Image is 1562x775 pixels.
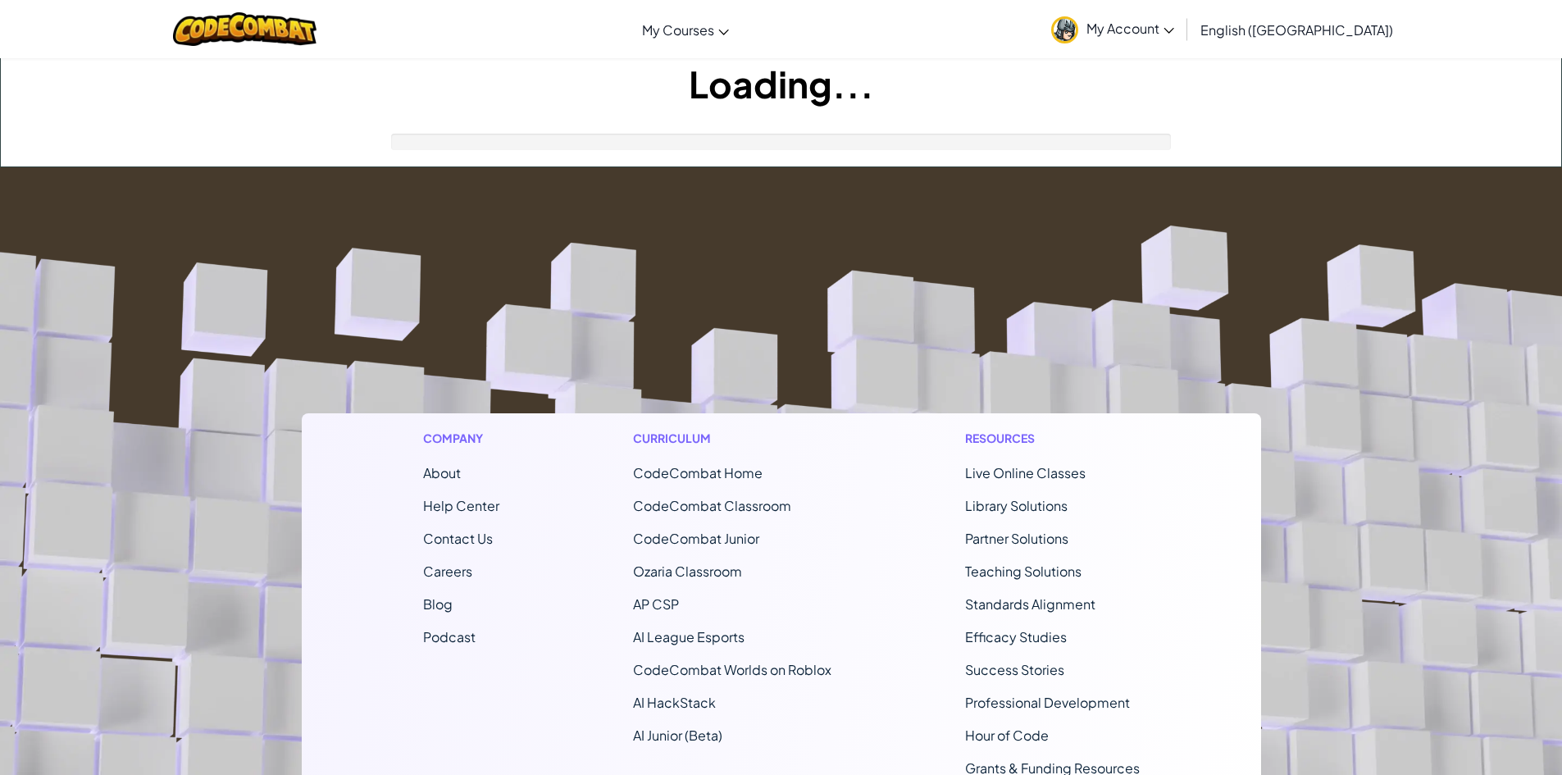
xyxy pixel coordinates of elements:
a: Ozaria Classroom [633,563,742,580]
a: Teaching Solutions [965,563,1082,580]
a: AP CSP [633,595,679,613]
a: About [423,464,461,481]
a: AI Junior (Beta) [633,727,722,744]
a: Help Center [423,497,499,514]
a: Efficacy Studies [965,628,1067,645]
a: English ([GEOGRAPHIC_DATA]) [1192,7,1401,52]
a: CodeCombat Junior [633,530,759,547]
span: My Account [1086,20,1174,37]
a: Success Stories [965,661,1064,678]
h1: Curriculum [633,430,831,447]
a: CodeCombat Classroom [633,497,791,514]
img: avatar [1051,16,1078,43]
a: My Account [1043,3,1182,55]
span: Contact Us [423,530,493,547]
a: Careers [423,563,472,580]
a: CodeCombat Worlds on Roblox [633,661,831,678]
span: CodeCombat Home [633,464,763,481]
a: AI HackStack [633,694,716,711]
span: English ([GEOGRAPHIC_DATA]) [1200,21,1393,39]
span: My Courses [642,21,714,39]
a: Partner Solutions [965,530,1068,547]
a: My Courses [634,7,737,52]
a: Live Online Classes [965,464,1086,481]
a: Hour of Code [965,727,1049,744]
a: Library Solutions [965,497,1068,514]
a: Podcast [423,628,476,645]
h1: Company [423,430,499,447]
a: Standards Alignment [965,595,1095,613]
a: AI League Esports [633,628,745,645]
img: CodeCombat logo [173,12,316,46]
h1: Loading... [1,58,1561,109]
a: Blog [423,595,453,613]
h1: Resources [965,430,1140,447]
a: Professional Development [965,694,1130,711]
